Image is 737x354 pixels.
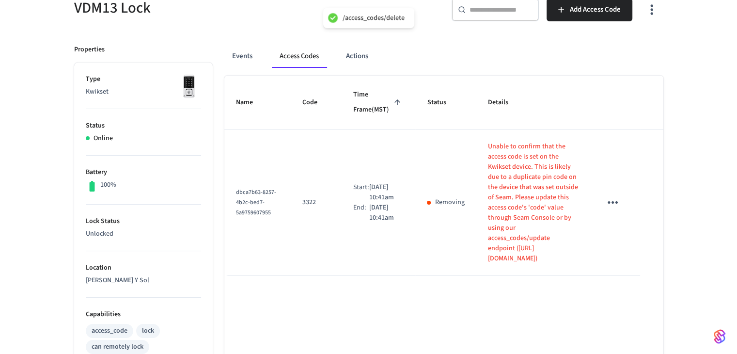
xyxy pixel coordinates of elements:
[427,95,458,110] span: Status
[353,87,404,118] span: Time Frame(MST)
[92,342,143,352] div: can remotely lock
[338,45,376,68] button: Actions
[142,326,154,336] div: lock
[86,87,201,97] p: Kwikset
[487,95,520,110] span: Details
[86,121,201,131] p: Status
[86,263,201,273] p: Location
[86,275,201,286] p: [PERSON_NAME] Y Sol
[86,167,201,177] p: Battery
[92,326,127,336] div: access_code
[86,229,201,239] p: Unlocked
[272,45,327,68] button: Access Codes
[100,180,116,190] p: 100%
[86,309,201,320] p: Capabilities
[353,182,369,203] div: Start:
[302,95,330,110] span: Code
[224,76,663,276] table: sticky table
[177,74,201,98] img: Kwikset Halo Touchscreen Wifi Enabled Smart Lock, Polished Chrome, Front
[570,3,621,16] span: Add Access Code
[302,197,330,208] p: 3322
[94,133,113,144] p: Online
[224,45,260,68] button: Events
[714,329,725,344] img: SeamLogoGradient.69752ec5.svg
[236,188,276,217] span: dbca7b63-8257-4b2c-bed7-5a9759607955
[236,95,266,110] span: Name
[487,142,578,264] p: Unable to confirm that the access code is set on the Kwikset device. This is likely due to a dupl...
[86,216,201,226] p: Lock Status
[343,14,405,22] div: /access_codes/delete
[224,45,663,68] div: ant example
[435,197,464,208] p: Removing
[74,45,105,55] p: Properties
[369,203,404,223] p: [DATE] 10:41am
[86,74,201,84] p: Type
[353,203,369,223] div: End:
[369,182,404,203] p: [DATE] 10:41am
